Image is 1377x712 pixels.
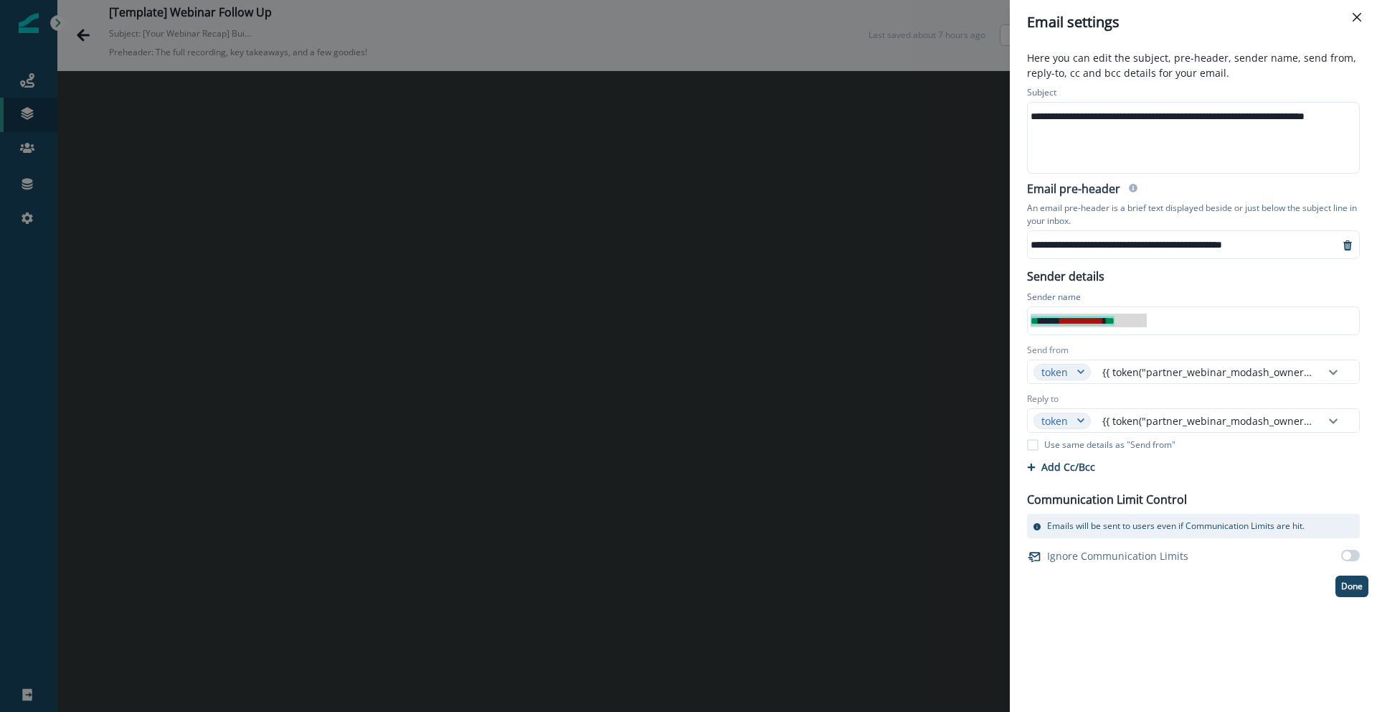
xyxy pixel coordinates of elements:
div: Email settings [1027,11,1360,33]
p: Sender details [1018,265,1113,285]
p: Subject [1027,86,1056,102]
p: Use same details as "Send from" [1044,439,1175,451]
p: An email pre-header is a brief text displayed beside or just below the subject line in your inbox. [1027,199,1360,230]
div: token [1041,365,1070,380]
p: Communication Limit Control [1027,491,1187,508]
button: Close [1345,6,1368,29]
p: Ignore Communication Limits [1047,548,1188,563]
label: Send from [1027,344,1069,357]
button: Add Cc/Bcc [1027,460,1095,474]
div: token [1041,413,1070,428]
p: Done [1341,581,1363,591]
p: Sender name [1027,291,1081,306]
button: Done [1335,576,1368,597]
p: Emails will be sent to users even if Communication Limits are hit. [1047,520,1305,533]
h2: Email pre-header [1027,182,1120,199]
svg: remove-preheader [1342,240,1353,251]
p: Here you can edit the subject, pre-header, sender name, send from, reply-to, cc and bcc details f... [1018,50,1368,83]
label: Reply to [1027,393,1059,406]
